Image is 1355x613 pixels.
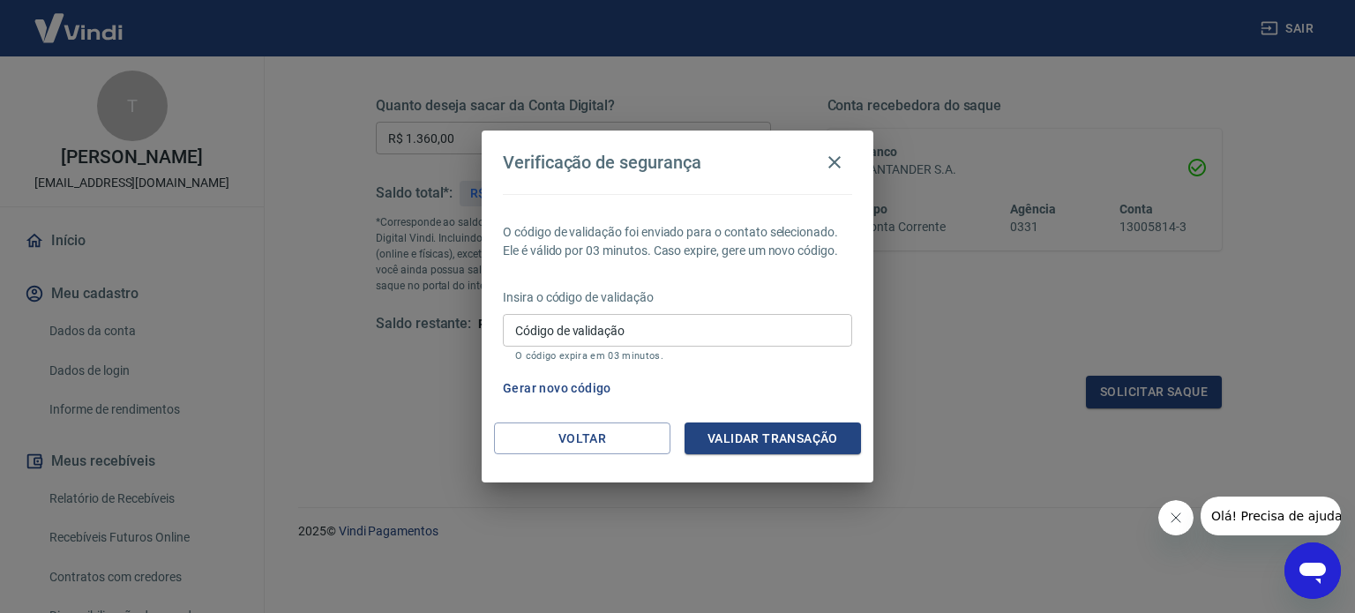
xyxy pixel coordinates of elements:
[494,422,670,455] button: Voltar
[1284,542,1341,599] iframe: Botão para abrir a janela de mensagens
[11,12,148,26] span: Olá! Precisa de ajuda?
[496,372,618,405] button: Gerar novo código
[503,288,852,307] p: Insira o código de validação
[503,223,852,260] p: O código de validação foi enviado para o contato selecionado. Ele é válido por 03 minutos. Caso e...
[1158,500,1194,535] iframe: Fechar mensagem
[515,350,840,362] p: O código expira em 03 minutos.
[503,152,701,173] h4: Verificação de segurança
[1201,497,1341,535] iframe: Mensagem da empresa
[685,422,861,455] button: Validar transação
